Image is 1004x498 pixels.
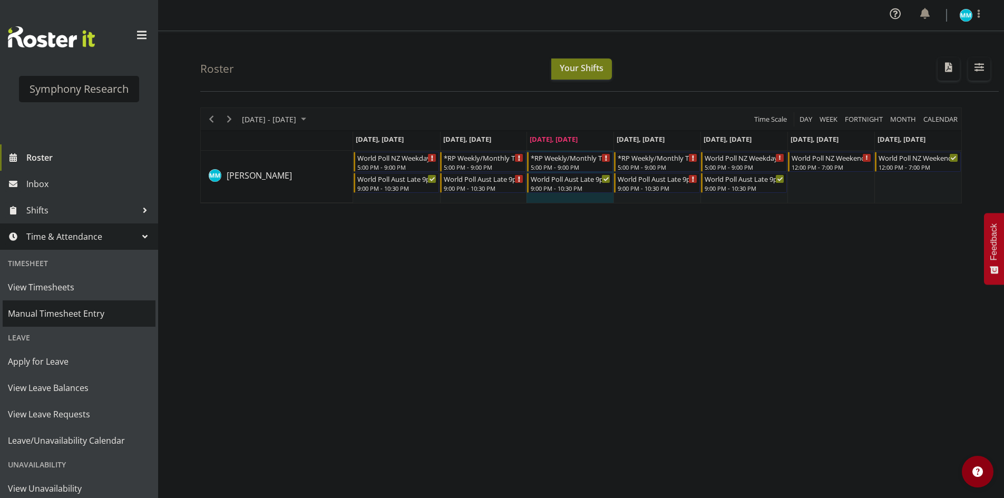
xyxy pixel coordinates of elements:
span: calendar [922,113,959,126]
div: Murphy Mulholland"s event - *RP Weekly/Monthly Tracks Begin From Thursday, September 4, 2025 at 5... [614,152,700,172]
div: Murphy Mulholland"s event - World Poll Aust Late 9p~10:30p Begin From Wednesday, September 3, 202... [527,173,613,193]
span: [DATE], [DATE] [791,134,839,144]
a: Leave/Unavailability Calendar [3,427,155,454]
span: View Leave Requests [8,406,150,422]
span: Leave/Unavailability Calendar [8,433,150,448]
span: [DATE], [DATE] [704,134,752,144]
span: [PERSON_NAME] [227,170,292,181]
div: *RP Weekly/Monthly Tracks [618,152,697,163]
a: View Leave Balances [3,375,155,401]
div: World Poll NZ Weekends [879,152,958,163]
div: 12:00 PM - 7:00 PM [792,163,871,171]
button: Previous [204,113,219,126]
div: Murphy Mulholland"s event - World Poll Aust Late 9p~10:30p Begin From Thursday, September 4, 2025... [614,173,700,193]
img: murphy-mulholland11450.jpg [960,9,972,22]
div: Previous [202,108,220,130]
div: Next [220,108,238,130]
div: World Poll Aust Late 9p~10:30p [531,173,610,184]
button: Download a PDF of the roster according to the set date range. [938,57,960,81]
span: Time Scale [753,113,788,126]
div: World Poll Aust Late 9p~10:30p [444,173,523,184]
span: Feedback [989,223,999,260]
a: [PERSON_NAME] [227,169,292,182]
div: Murphy Mulholland"s event - World Poll Aust Late 9p~10:30p Begin From Friday, September 5, 2025 a... [701,173,787,193]
button: Timeline Month [889,113,918,126]
div: 5:00 PM - 9:00 PM [531,163,610,171]
button: Filter Shifts [968,57,990,81]
div: 5:00 PM - 9:00 PM [357,163,437,171]
table: Timeline Week of September 3, 2025 [353,151,961,203]
span: [DATE], [DATE] [356,134,404,144]
div: World Poll NZ Weekends [792,152,871,163]
span: Day [798,113,813,126]
a: Manual Timesheet Entry [3,300,155,327]
td: Murphy Mulholland resource [201,151,353,203]
span: Manual Timesheet Entry [8,306,150,321]
div: Murphy Mulholland"s event - World Poll Aust Late 9p~10:30p Begin From Monday, September 1, 2025 a... [354,173,440,193]
div: Murphy Mulholland"s event - World Poll NZ Weekends Begin From Saturday, September 6, 2025 at 12:0... [788,152,874,172]
div: *RP Weekly/Monthly Tracks [444,152,523,163]
div: Murphy Mulholland"s event - World Poll NZ Weekends Begin From Sunday, September 7, 2025 at 12:00:... [875,152,961,172]
span: View Leave Balances [8,380,150,396]
div: Timesheet [3,252,155,274]
a: Apply for Leave [3,348,155,375]
div: 9:00 PM - 10:30 PM [444,184,523,192]
span: Fortnight [844,113,884,126]
span: Month [889,113,917,126]
div: Murphy Mulholland"s event - World Poll Aust Late 9p~10:30p Begin From Tuesday, September 2, 2025 ... [440,173,526,193]
button: Feedback - Show survey [984,213,1004,285]
div: Murphy Mulholland"s event - *RP Weekly/Monthly Tracks Begin From Tuesday, September 2, 2025 at 5:... [440,152,526,172]
img: help-xxl-2.png [972,466,983,477]
span: Apply for Leave [8,354,150,369]
div: World Poll Aust Late 9p~10:30p [705,173,784,184]
span: [DATE], [DATE] [443,134,491,144]
button: Timeline Day [798,113,814,126]
h4: Roster [200,63,234,75]
div: 5:00 PM - 9:00 PM [444,163,523,171]
div: 5:00 PM - 9:00 PM [618,163,697,171]
div: 9:00 PM - 10:30 PM [531,184,610,192]
div: World Poll NZ Weekdays [705,152,784,163]
img: Rosterit website logo [8,26,95,47]
div: Murphy Mulholland"s event - *RP Weekly/Monthly Tracks Begin From Wednesday, September 3, 2025 at ... [527,152,613,172]
button: September 01 - 07, 2025 [240,113,311,126]
span: [DATE], [DATE] [617,134,665,144]
div: World Poll Aust Late 9p~10:30p [618,173,697,184]
button: Timeline Week [818,113,840,126]
span: Time & Attendance [26,229,137,245]
div: Murphy Mulholland"s event - World Poll NZ Weekdays Begin From Monday, September 1, 2025 at 5:00:0... [354,152,440,172]
div: 9:00 PM - 10:30 PM [357,184,437,192]
div: Symphony Research [30,81,129,97]
div: Murphy Mulholland"s event - World Poll NZ Weekdays Begin From Friday, September 5, 2025 at 5:00:0... [701,152,787,172]
div: Timeline Week of September 3, 2025 [200,108,962,203]
button: Month [922,113,960,126]
div: Leave [3,327,155,348]
a: View Timesheets [3,274,155,300]
span: View Unavailability [8,481,150,496]
div: Unavailability [3,454,155,475]
span: View Timesheets [8,279,150,295]
span: [DATE], [DATE] [878,134,925,144]
div: 12:00 PM - 7:00 PM [879,163,958,171]
div: World Poll NZ Weekdays [357,152,437,163]
span: Week [818,113,839,126]
div: World Poll Aust Late 9p~10:30p [357,173,437,184]
div: 5:00 PM - 9:00 PM [705,163,784,171]
button: Time Scale [753,113,789,126]
span: Roster [26,150,153,165]
span: [DATE], [DATE] [530,134,578,144]
div: 9:00 PM - 10:30 PM [618,184,697,192]
button: Fortnight [843,113,885,126]
button: Your Shifts [551,58,612,80]
span: Your Shifts [560,62,603,74]
span: Inbox [26,176,153,192]
span: Shifts [26,202,137,218]
div: 9:00 PM - 10:30 PM [705,184,784,192]
span: [DATE] - [DATE] [241,113,297,126]
div: *RP Weekly/Monthly Tracks [531,152,610,163]
button: Next [222,113,237,126]
a: View Leave Requests [3,401,155,427]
